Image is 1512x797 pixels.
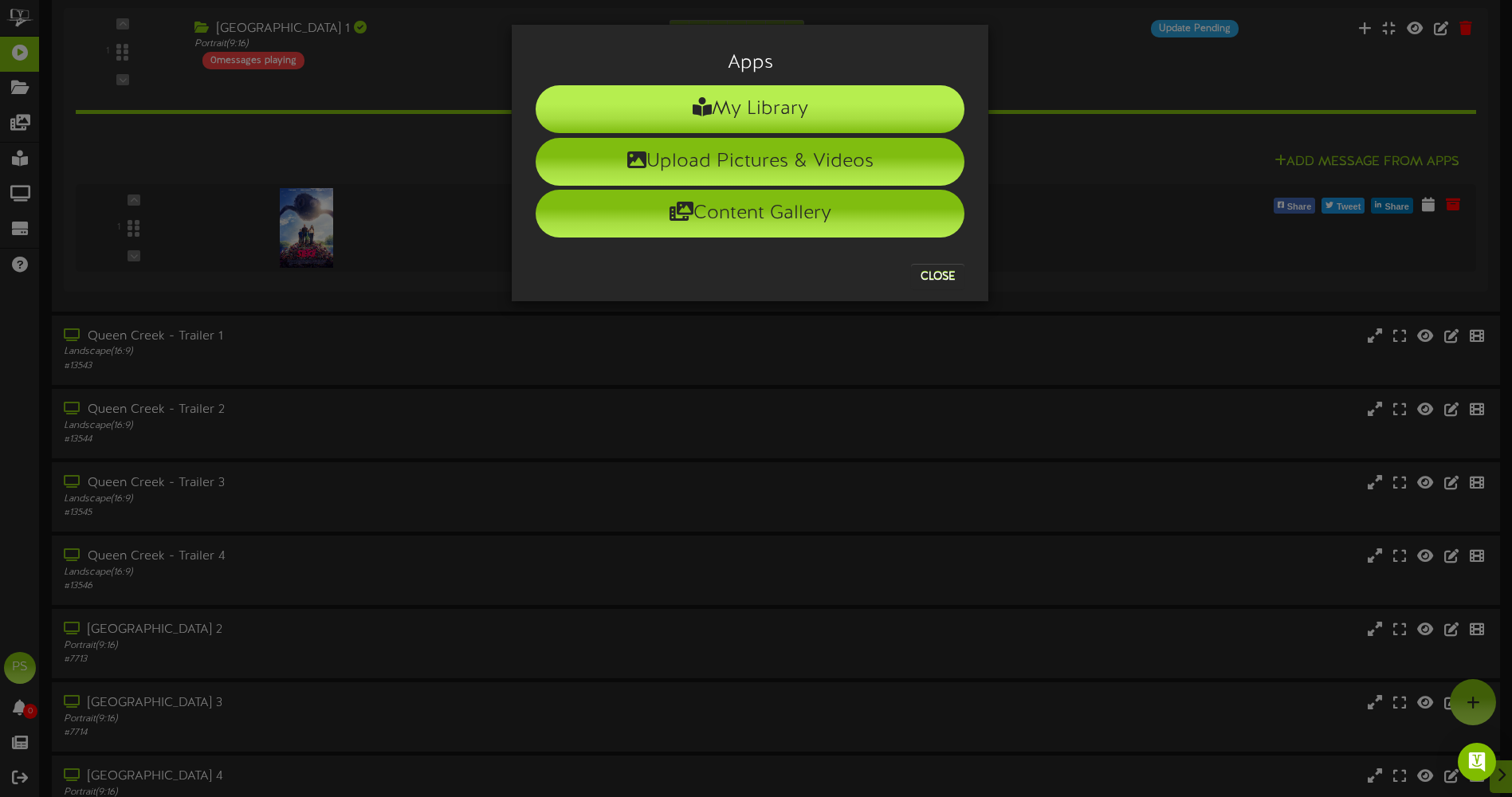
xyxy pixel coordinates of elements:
[536,85,964,133] li: My Library
[536,138,964,186] li: Upload Pictures & Videos
[536,53,964,73] h3: Apps
[536,190,964,238] li: Content Gallery
[911,264,964,289] button: Close
[1458,743,1496,781] div: Open Intercom Messenger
